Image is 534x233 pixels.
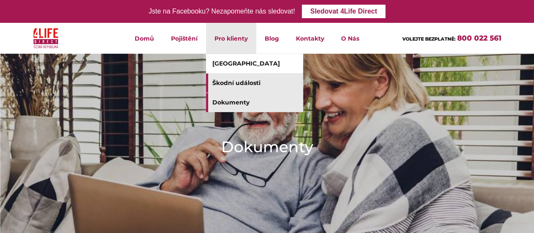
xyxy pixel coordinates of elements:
[287,23,333,54] a: Kontakty
[206,93,303,112] a: Dokumenty
[33,26,59,50] img: 4Life Direct Česká republika logo
[206,54,303,73] a: [GEOGRAPHIC_DATA]
[457,34,501,42] a: 800 022 561
[221,136,313,157] h1: Dokumenty
[149,5,295,18] div: Jste na Facebooku? Nezapomeňte nás sledovat!
[206,74,303,93] a: Škodní události
[126,23,163,54] a: Domů
[302,5,385,18] a: Sledovat 4Life Direct
[256,23,287,54] a: Blog
[402,36,455,42] span: VOLEJTE BEZPLATNĚ:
